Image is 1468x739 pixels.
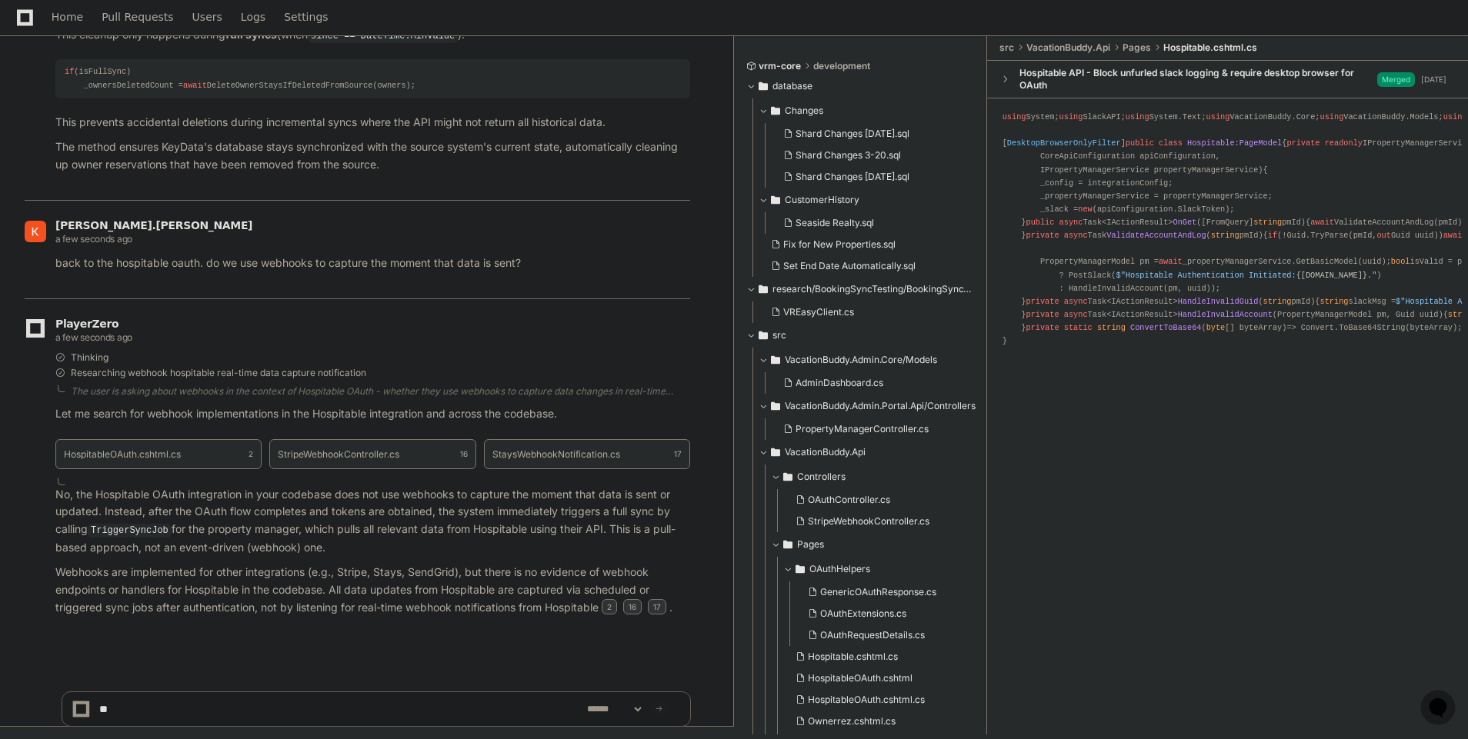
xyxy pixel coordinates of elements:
span: Task<IActionResult> ( ) [1026,218,1306,227]
span: HandleInvalidAccount [1178,310,1273,319]
button: PropertyManagerController.cs [777,418,979,440]
button: StripeWebhookController.cs16 [269,439,475,468]
div: System; SlackAPI; System.Text; VacationBuddy.Core; VacationBuddy.Models; [DOMAIN_NAME]; System.Th... [1003,111,1453,348]
span: out [1376,231,1390,240]
svg: Directory [759,77,768,95]
span: Hospitable.cshtml.cs [1163,42,1257,54]
div: Hospitable API - Block unfurled slack logging & require desktop browser for OAuth [1019,67,1377,92]
span: {[DOMAIN_NAME]} [1296,270,1367,279]
span: await [183,81,207,90]
span: Pages [1123,42,1151,54]
button: Pages [771,532,988,557]
span: string [1320,296,1349,305]
span: development [813,60,870,72]
span: VacationBuddy.Admin.Core/Models [785,354,937,366]
svg: Directory [771,191,780,209]
span: Settings [284,12,328,22]
span: using [1059,112,1083,122]
span: await [1443,231,1467,240]
img: PlayerZero [15,15,46,46]
span: vrm-core [759,60,801,72]
span: public [1126,138,1154,148]
button: research/BookingSyncTesting/BookingSyncTesting/VREasy [746,277,976,301]
span: database [772,80,812,92]
span: async [1064,310,1088,319]
span: await [1310,218,1334,227]
button: Hospitable.cshtml.cs [789,646,979,667]
span: Hospitable.cshtml.cs [808,651,898,663]
button: GenericOAuthResponse.cs [802,581,979,603]
span: if [65,67,74,76]
span: 16 [623,599,642,614]
span: 17 [648,599,666,614]
strong: full syncs [225,28,277,41]
span: VacationBuddy.Admin.Portal.Api/Controllers [785,400,976,412]
svg: Directory [771,351,780,369]
div: Welcome [15,62,280,86]
button: Controllers [771,464,988,489]
span: GenericOAuthResponse.cs [820,586,936,598]
span: $"Hospitable Authentication Initiated: ." [1116,270,1377,279]
span: using [1443,112,1467,122]
span: a few seconds ago [55,331,132,343]
div: (isFullSync) _ownersDeletedCount = DeleteOwnerStaysIfDeletedFromSource(owners); [65,65,681,92]
button: OAuthHelpers [783,557,988,581]
button: src [746,323,976,348]
p: The method ensures KeyData's database stays synchronized with the source system's current state, ... [55,138,690,174]
span: [] byteArray [1206,323,1283,332]
span: PropertyManagerModel pm, Guid uuid [1277,310,1438,319]
span: research/BookingSyncTesting/BookingSyncTesting/VREasy [772,283,976,295]
button: VacationBuddy.Admin.Portal.Api/Controllers [759,394,988,418]
span: string [1211,231,1239,240]
span: new [1078,205,1092,214]
span: Set End Date Automatically.sql [783,260,916,272]
svg: Directory [771,102,780,120]
span: VacationBuddy.Api [785,446,866,458]
span: Pages [797,538,824,551]
svg: Directory [796,560,805,578]
span: PlayerZero [55,319,118,328]
span: using [1126,112,1149,122]
span: pmId [1263,296,1311,305]
h1: StaysWebhookNotification.cs [492,450,620,459]
span: StripeWebhookController.cs [808,515,929,528]
span: Shard Changes [DATE].sql [796,128,909,140]
span: PageModel [1239,138,1282,148]
img: ACg8ocIbWnoeuFAZO6P8IhH7mAy02rMqzmXt2JPyLMfuqhGmNXlzFA=s96-c [25,221,46,242]
span: Logs [241,12,265,22]
span: Task ( ) [1026,231,1263,240]
span: 16 [460,448,468,460]
button: AdminDashboard.cs [777,372,979,394]
button: HospitableOAuth.cshtml.cs2 [55,439,262,468]
p: No, the Hospitable OAuth integration in your codebase does not use webhooks to capture the moment... [55,486,690,557]
button: Changes [759,98,976,123]
svg: Directory [783,468,792,486]
span: a few seconds ago [55,233,132,245]
span: string [1097,323,1126,332]
span: private [1026,231,1059,240]
span: private [1286,138,1320,148]
span: Task<IActionResult> ( ) [1026,296,1315,305]
span: async [1059,218,1083,227]
span: AdminDashboard.cs [796,377,883,389]
span: VREasyClient.cs [783,306,854,318]
img: 1736555170064-99ba0984-63c1-480f-8ee9-699278ef63ed [15,114,43,141]
span: Users [192,12,222,22]
span: readonly [1325,138,1363,148]
span: Hospitable [1187,138,1235,148]
button: VREasyClient.cs [765,301,966,323]
span: private [1026,310,1059,319]
button: Shard Changes 3-20.sql [777,145,966,166]
button: database [746,74,976,98]
button: Start new chat [262,118,280,137]
span: Merged [1377,72,1415,86]
span: CustomerHistory [785,194,859,206]
span: using [1003,112,1026,122]
span: string [1253,218,1282,227]
span: if [1268,231,1277,240]
span: Shard Changes 3-20.sql [796,149,901,161]
span: HandleInvalidGuid [1178,296,1259,305]
span: 17 [674,448,682,460]
div: [DATE] [1421,73,1446,85]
